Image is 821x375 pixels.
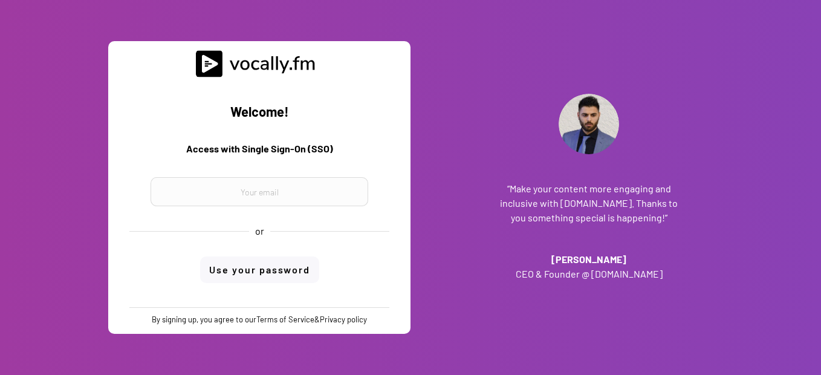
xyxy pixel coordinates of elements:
input: Your email [151,177,368,206]
a: Terms of Service [256,315,314,324]
h2: Welcome! [117,102,401,123]
img: vocally%20logo.svg [196,50,323,77]
a: Privacy policy [320,315,367,324]
h3: “Make your content more engaging and inclusive with [DOMAIN_NAME]. Thanks to you something specia... [498,181,680,225]
button: Use your password [200,256,319,283]
h3: CEO & Founder @ [DOMAIN_NAME] [498,267,680,281]
img: Addante_Profile.png [559,94,619,154]
h3: Access with Single Sign-On (SSO) [117,142,401,163]
div: or [255,224,264,238]
div: By signing up, you agree to our & [152,314,367,325]
h3: [PERSON_NAME] [498,252,680,267]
